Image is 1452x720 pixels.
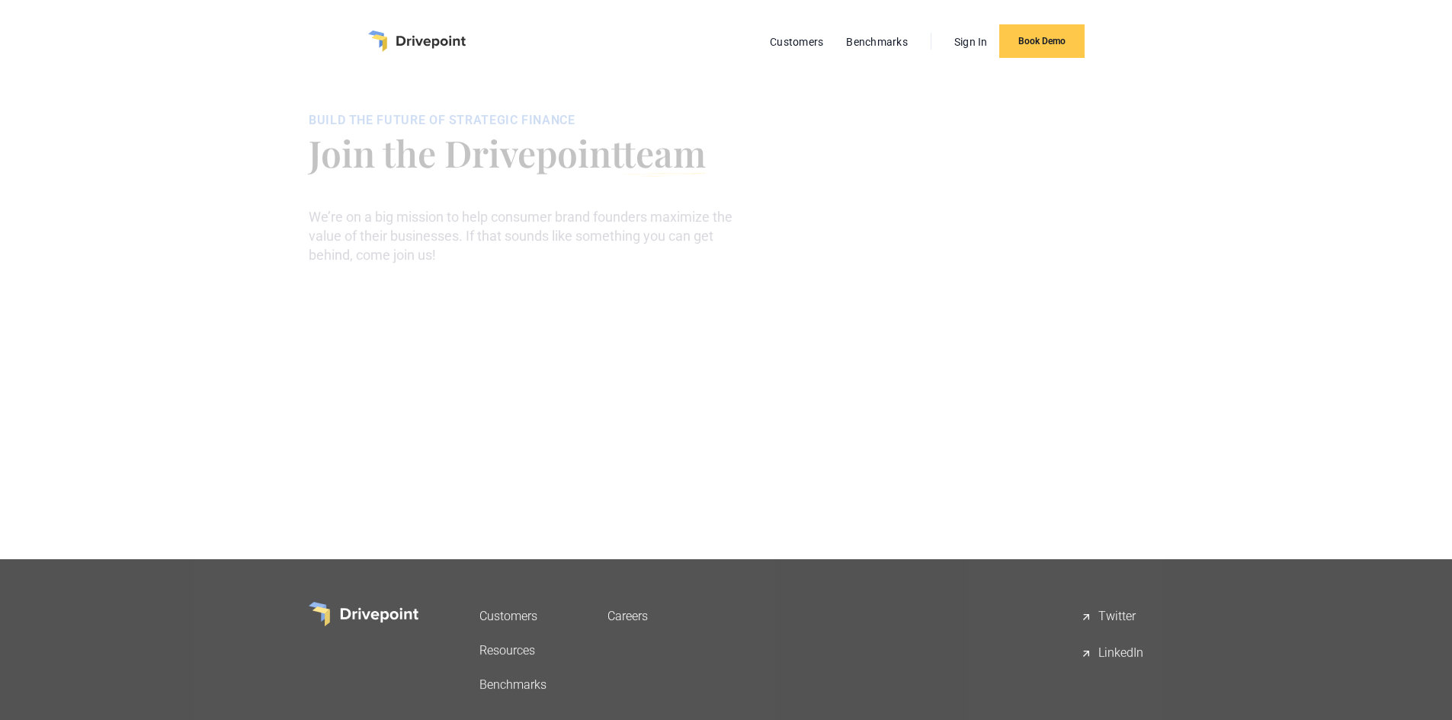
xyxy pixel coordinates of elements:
[838,32,915,52] a: Benchmarks
[309,207,752,265] p: We’re on a big mission to help consumer brand founders maximize the value of their businesses. If...
[1098,645,1143,663] div: LinkedIn
[309,134,752,171] h1: Join the Drivepoint
[947,32,995,52] a: Sign In
[479,602,547,630] a: Customers
[368,30,466,52] a: home
[999,24,1085,58] a: Book Demo
[309,113,752,128] div: BUILD THE FUTURE OF STRATEGIC FINANCE
[479,670,547,699] a: Benchmarks
[762,32,831,52] a: Customers
[607,602,648,630] a: Careers
[623,128,706,177] span: team
[1080,638,1143,669] a: LinkedIn
[1098,608,1136,626] div: Twitter
[1080,602,1143,632] a: Twitter
[479,636,547,664] a: Resources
